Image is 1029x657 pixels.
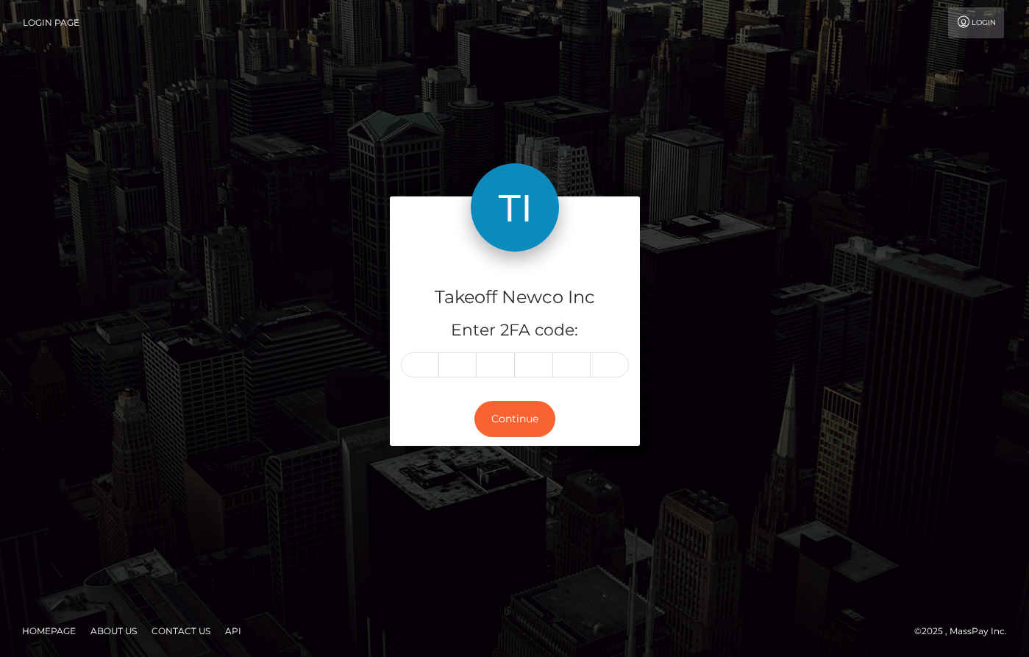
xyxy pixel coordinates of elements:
[16,619,82,642] a: Homepage
[914,623,1018,639] div: © 2025 , MassPay Inc.
[401,319,629,342] h5: Enter 2FA code:
[146,619,216,642] a: Contact Us
[474,401,555,437] button: Continue
[23,7,79,38] a: Login Page
[471,163,559,252] img: Takeoff Newco Inc
[401,285,629,310] h4: Takeoff Newco Inc
[85,619,143,642] a: About Us
[948,7,1004,38] a: Login
[219,619,247,642] a: API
